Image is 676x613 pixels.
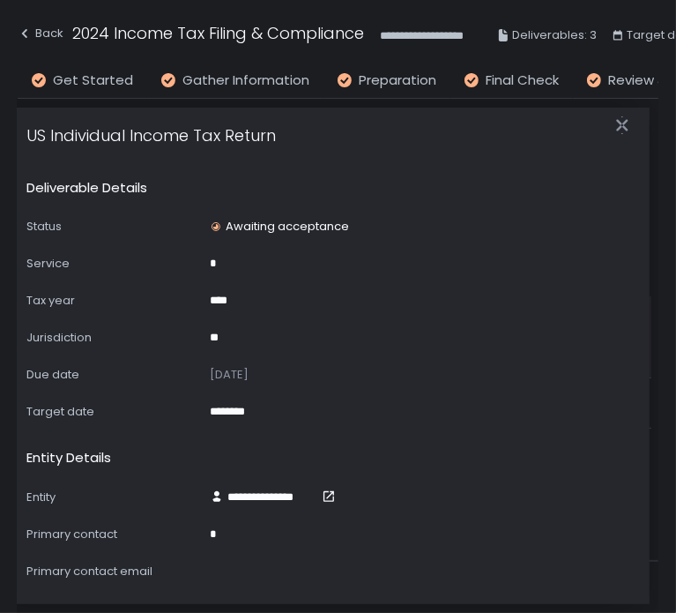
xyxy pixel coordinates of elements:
[210,219,349,235] div: Awaiting acceptance
[26,448,111,468] h2: Entity details
[18,23,63,44] div: Back
[18,21,63,50] button: Back
[182,71,309,91] span: Gather Information
[26,178,147,198] h2: Deliverable details
[26,256,203,272] div: Service
[72,21,364,45] h1: 2024 Income Tax Filing & Compliance
[26,293,203,309] div: Tax year
[512,25,597,46] span: Deliverables: 3
[210,367,249,383] span: [DATE]
[359,71,436,91] span: Preparation
[26,102,276,147] h1: US Individual Income Tax Return
[26,367,203,383] div: Due date
[486,71,559,91] span: Final Check
[26,527,203,542] div: Primary contact
[53,71,133,91] span: Get Started
[26,490,203,505] div: Entity
[26,330,203,346] div: Jurisdiction
[26,564,203,579] div: Primary contact email
[26,219,203,235] div: Status
[26,404,203,420] div: Target date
